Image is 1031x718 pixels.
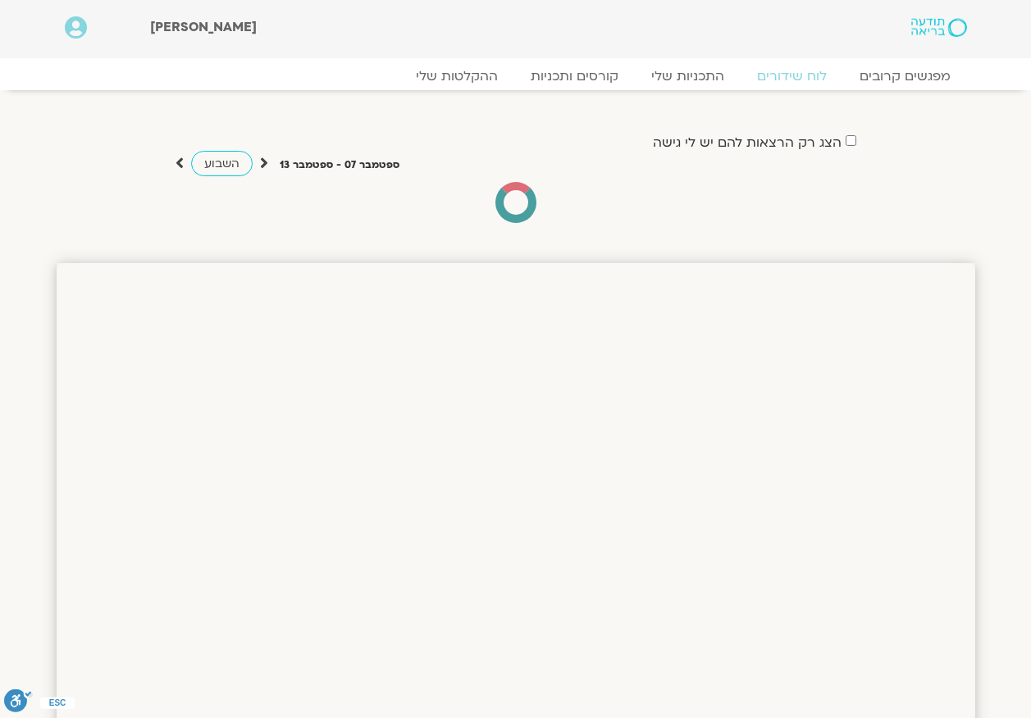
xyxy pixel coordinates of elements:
a: לוח שידורים [741,68,843,84]
a: התכניות שלי [635,68,741,84]
span: [PERSON_NAME] [150,18,257,36]
span: השבוע [204,156,240,171]
label: הצג רק הרצאות להם יש לי גישה [653,135,842,150]
a: השבוע [191,151,253,176]
p: ספטמבר 07 - ספטמבר 13 [280,157,399,174]
a: מפגשים קרובים [843,68,967,84]
a: קורסים ותכניות [514,68,635,84]
nav: Menu [65,68,967,84]
a: ההקלטות שלי [399,68,514,84]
